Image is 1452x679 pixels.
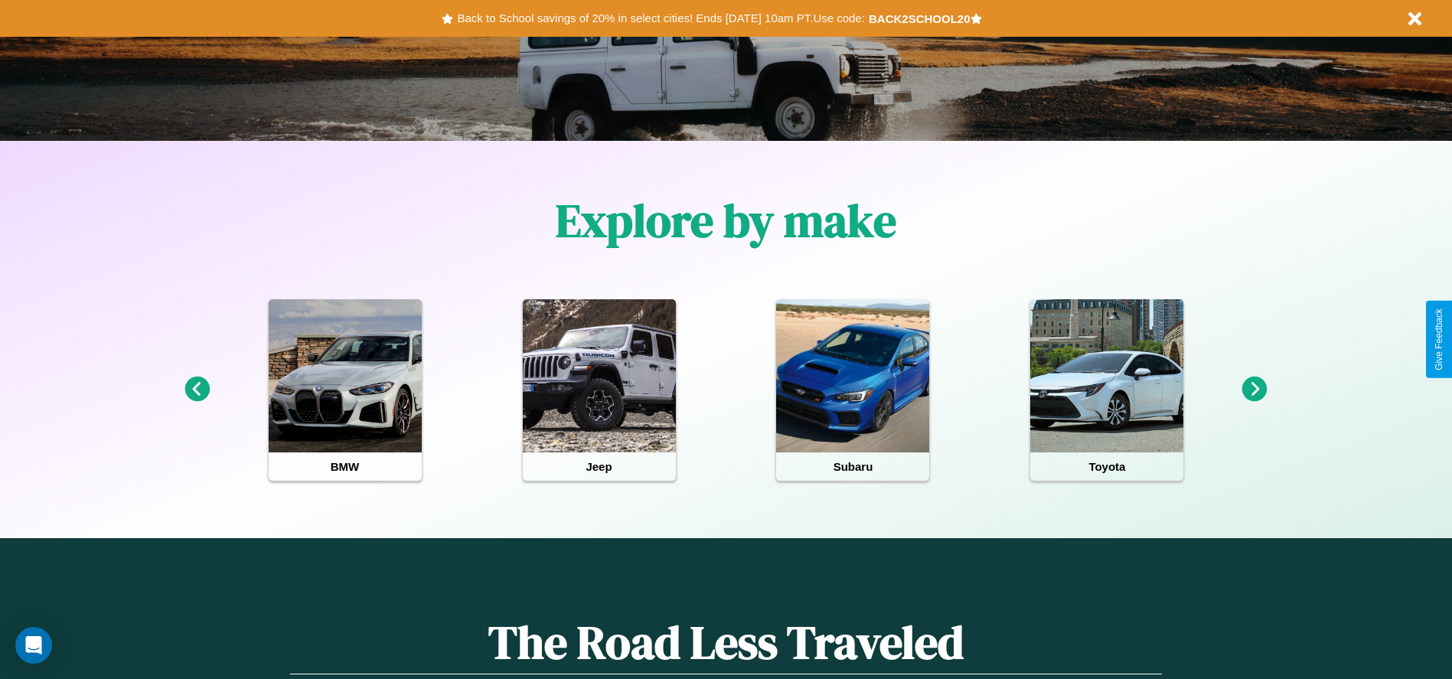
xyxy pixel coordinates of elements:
[1434,308,1444,371] div: Give Feedback
[776,452,929,481] h4: Subaru
[15,627,52,664] div: Open Intercom Messenger
[869,12,971,25] b: BACK2SCHOOL20
[290,611,1161,674] h1: The Road Less Traveled
[556,189,896,252] h1: Explore by make
[453,8,868,29] button: Back to School savings of 20% in select cities! Ends [DATE] 10am PT.Use code:
[523,452,676,481] h4: Jeep
[269,452,422,481] h4: BMW
[1030,452,1183,481] h4: Toyota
